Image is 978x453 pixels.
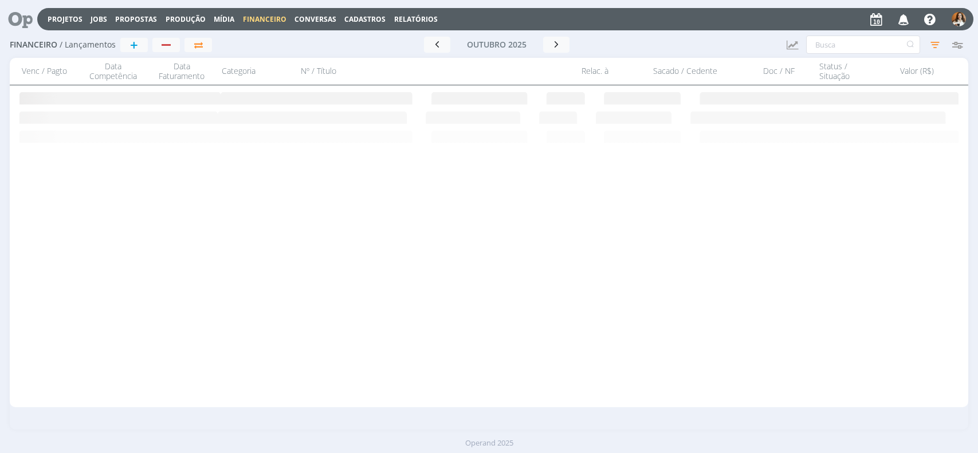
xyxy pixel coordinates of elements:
button: Financeiro [239,15,290,24]
button: Propostas [112,15,160,24]
button: Relatórios [391,15,441,24]
button: outubro 2025 [450,37,543,53]
a: Mídia [214,14,234,24]
span: Cadastros [344,14,386,24]
a: Produção [166,14,206,24]
input: Busca [806,36,920,54]
div: Categoria [216,61,296,81]
span: outubro 2025 [467,39,527,50]
button: Mídia [210,15,238,24]
span: Nº / Título [301,66,336,76]
div: Venc / Pagto [10,61,78,81]
div: Valor (R$) [871,61,940,81]
span: Financeiro [243,14,286,24]
span: Financeiro [10,40,57,50]
div: Data Competência [78,61,147,81]
div: Sacado / Cedente [647,61,745,81]
a: Relatórios [394,14,438,24]
button: Projetos [44,15,86,24]
a: Conversas [294,14,336,24]
button: Produção [162,15,209,24]
a: Projetos [48,14,83,24]
div: Data Faturamento [147,61,216,81]
div: Doc / NF [745,61,814,81]
img: L [952,12,966,26]
button: Jobs [87,15,111,24]
a: Jobs [91,14,107,24]
button: L [951,9,967,29]
span: Propostas [115,14,157,24]
div: Relac. à [576,61,647,81]
button: Conversas [291,15,340,24]
button: Cadastros [341,15,389,24]
div: Status / Situação [814,61,871,81]
span: + [130,38,138,52]
button: + [120,38,148,52]
span: / Lançamentos [60,40,116,50]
